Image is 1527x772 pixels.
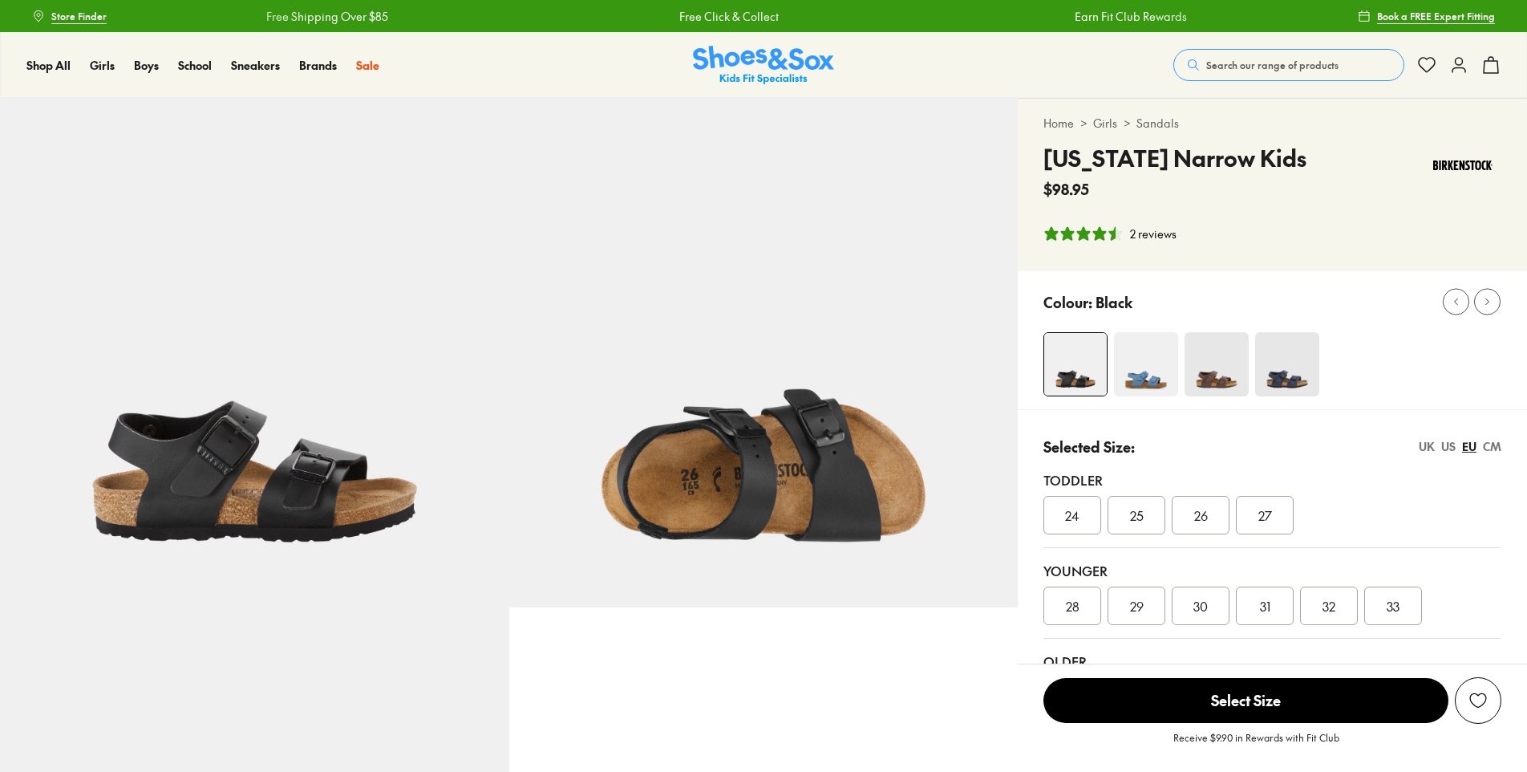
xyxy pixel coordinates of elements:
span: Select Size [1043,678,1448,723]
span: Sale [356,57,379,73]
span: Store Finder [51,9,107,23]
a: Store Finder [32,2,107,30]
a: Free Click & Collect [674,8,773,25]
img: Vendor logo [1424,141,1501,189]
span: 29 [1130,596,1144,616]
h4: [US_STATE] Narrow Kids [1043,141,1306,175]
a: Sandals [1136,115,1179,132]
p: Receive $9.90 in Rewards with Fit Club [1173,730,1339,759]
button: Select Size [1043,677,1448,724]
a: Book a FREE Expert Fitting [1358,2,1495,30]
a: Brands [299,57,337,74]
div: US [1441,438,1456,455]
a: Boys [134,57,159,74]
span: Girls [90,57,115,73]
div: CM [1483,438,1501,455]
span: Book a FREE Expert Fitting [1377,9,1495,23]
span: 25 [1130,506,1144,525]
a: Shop All [26,57,71,74]
span: 33 [1387,596,1399,616]
span: 26 [1194,506,1208,525]
span: 27 [1258,506,1272,525]
a: Girls [1093,115,1117,132]
span: 32 [1322,596,1335,616]
span: Boys [134,57,159,73]
span: 24 [1065,506,1079,525]
a: Shoes & Sox [693,46,834,85]
a: Free Shipping Over $85 [261,8,383,25]
a: Girls [90,57,115,74]
span: 28 [1066,596,1079,616]
button: Add to Wishlist [1455,677,1501,724]
img: 5_1 [1185,332,1249,396]
div: > > [1043,115,1501,132]
a: Sale [356,57,379,74]
span: 31 [1260,596,1270,616]
div: Older [1043,652,1501,671]
button: Search our range of products [1173,49,1404,81]
div: Younger [1043,561,1501,580]
img: SNS_Logo_Responsive.svg [693,46,834,85]
div: 2 reviews [1130,226,1177,242]
img: 5_1 [1255,332,1319,396]
p: Colour: [1043,291,1092,313]
span: 30 [1193,596,1208,616]
span: $98.95 [1043,178,1089,200]
span: Sneakers [231,57,280,73]
p: Selected Size: [1043,436,1135,457]
div: Toddler [1043,470,1501,490]
div: UK [1419,438,1435,455]
a: Home [1043,115,1074,132]
p: Black [1096,291,1132,313]
img: 4-517788_1 [1114,332,1178,396]
span: Search our range of products [1206,58,1339,72]
a: School [178,57,212,74]
button: 4.5 stars, 2 ratings [1043,226,1177,242]
span: Brands [299,57,337,73]
span: Shop All [26,57,71,73]
span: School [178,57,212,73]
a: Earn Fit Club Rewards [1069,8,1181,25]
img: 5-199271_1 [509,98,1019,607]
img: 4-199270_1 [1044,333,1107,396]
a: Sneakers [231,57,280,74]
div: EU [1462,438,1476,455]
